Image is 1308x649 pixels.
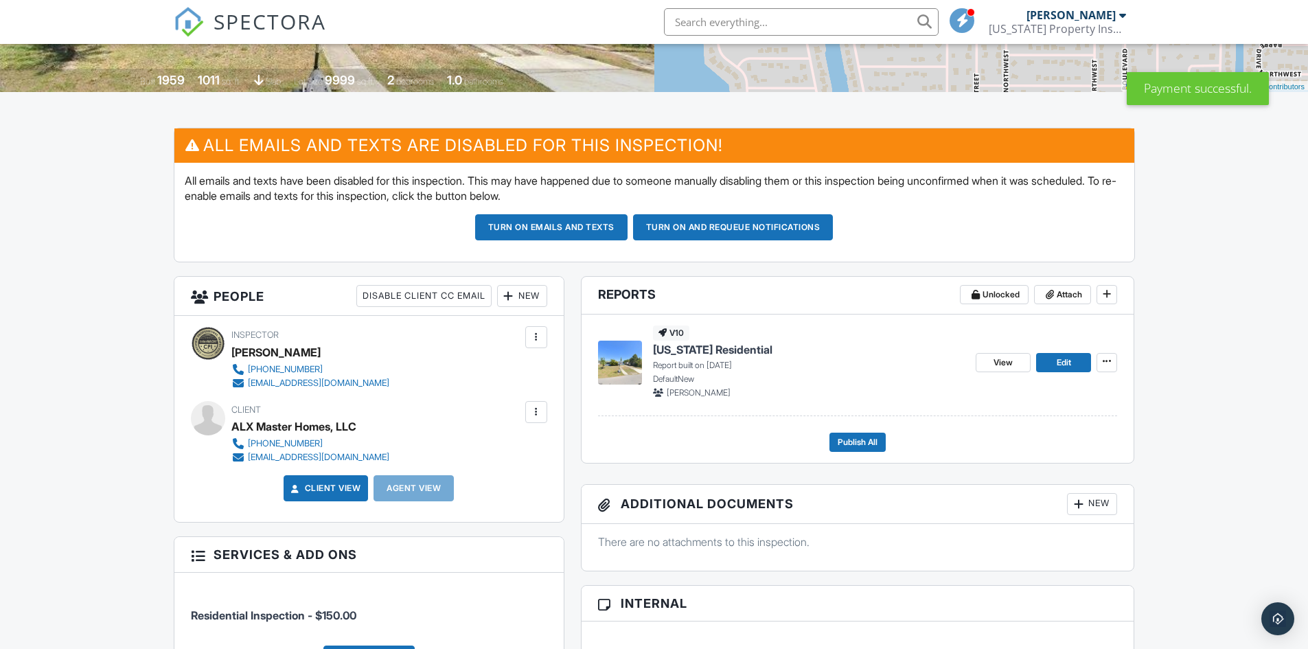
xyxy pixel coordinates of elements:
[174,19,326,47] a: SPECTORA
[447,73,462,87] div: 1.0
[356,285,492,307] div: Disable Client CC Email
[475,214,628,240] button: Turn on emails and texts
[231,376,389,390] a: [EMAIL_ADDRESS][DOMAIN_NAME]
[633,214,834,240] button: Turn on and Requeue Notifications
[294,76,323,87] span: Lot Size
[198,73,220,87] div: 1011
[248,438,323,449] div: [PHONE_NUMBER]
[174,128,1134,162] h3: All emails and texts are disabled for this inspection!
[174,277,564,316] h3: People
[464,76,503,87] span: bathrooms
[664,8,939,36] input: Search everything...
[989,22,1126,36] div: Florida Property Inspections, Inc.
[582,485,1134,524] h3: Additional Documents
[1261,602,1294,635] div: Open Intercom Messenger
[191,608,356,622] span: Residential Inspection - $150.00
[582,586,1134,622] h3: Internal
[185,173,1124,204] p: All emails and texts have been disabled for this inspection. This may have happened due to someon...
[1127,72,1269,105] div: Payment successful.
[157,73,185,87] div: 1959
[191,583,547,634] li: Service: Residential Inspection
[231,416,356,437] div: ALX Master Homes, LLC
[325,73,355,87] div: 9999
[288,481,361,495] a: Client View
[174,537,564,573] h3: Services & Add ons
[231,330,279,340] span: Inspector
[357,76,374,87] span: sq.ft.
[140,76,155,87] span: Built
[231,363,389,376] a: [PHONE_NUMBER]
[231,437,389,451] a: [PHONE_NUMBER]
[1067,493,1117,515] div: New
[1026,8,1116,22] div: [PERSON_NAME]
[231,342,321,363] div: [PERSON_NAME]
[214,7,326,36] span: SPECTORA
[387,73,394,87] div: 2
[231,451,389,464] a: [EMAIL_ADDRESS][DOMAIN_NAME]
[248,364,323,375] div: [PHONE_NUMBER]
[174,7,204,37] img: The Best Home Inspection Software - Spectora
[231,405,261,415] span: Client
[248,452,389,463] div: [EMAIL_ADDRESS][DOMAIN_NAME]
[266,76,281,87] span: slab
[598,534,1118,549] p: There are no attachments to this inspection.
[222,76,241,87] span: sq. ft.
[248,378,389,389] div: [EMAIL_ADDRESS][DOMAIN_NAME]
[396,76,434,87] span: bedrooms
[497,285,547,307] div: New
